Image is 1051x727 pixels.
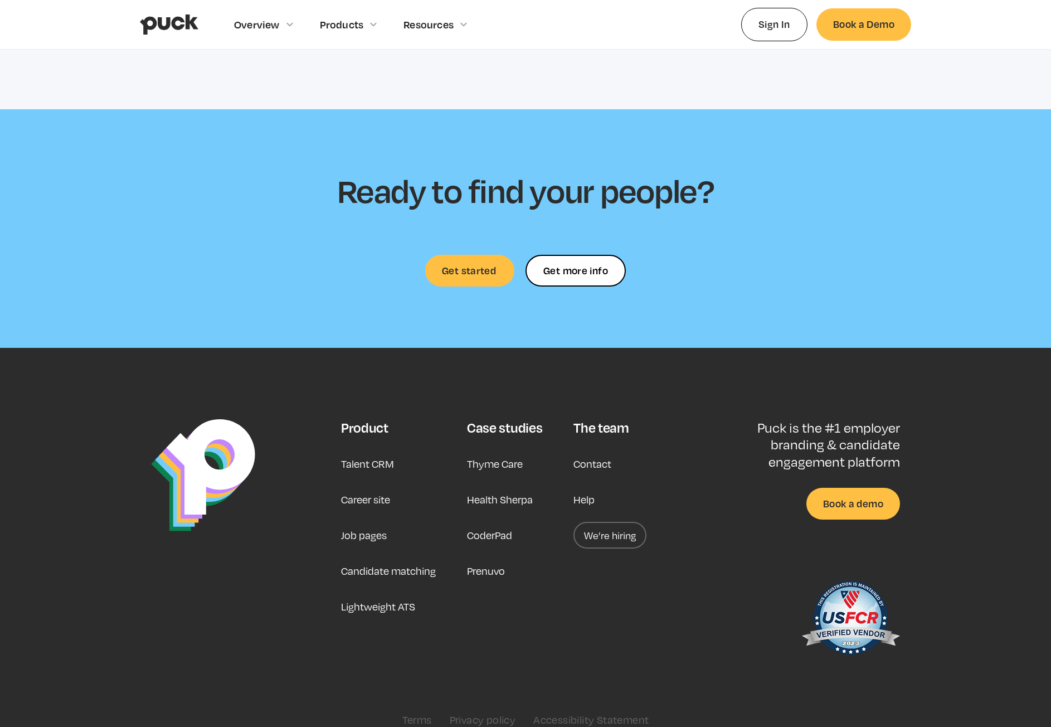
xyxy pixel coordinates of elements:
div: Overview [234,18,280,31]
a: Book a Demo [816,8,911,40]
img: US Federal Contractor Registration System for Award Management Verified Vendor Seal [801,575,900,665]
a: We’re hiring [573,522,646,549]
a: Terms [402,714,432,726]
h2: Ready to find your people? [337,171,714,210]
div: The team [573,419,629,436]
a: Thyme Care [467,450,523,477]
a: Sign In [741,8,807,41]
a: CoderPad [467,522,512,549]
a: Get more info [525,255,626,287]
a: Help [573,486,595,513]
a: Prenuvo [467,558,505,584]
a: Job pages [341,522,387,549]
div: Products [320,18,364,31]
div: Resources [403,18,454,31]
div: Case studies [467,419,542,436]
a: Talent CRM [341,450,394,477]
a: Lightweight ATS [341,593,415,620]
a: Privacy policy [450,714,516,726]
form: Ready to find your people [525,255,626,287]
a: Accessibility Statement [533,714,649,726]
a: Career site [341,486,390,513]
a: Contact [573,450,611,477]
a: Book a demo [806,488,900,520]
a: Health Sherpa [467,486,533,513]
div: Product [341,419,388,436]
img: Puck Logo [151,419,255,531]
a: Candidate matching [341,558,436,584]
a: Get started [425,255,514,287]
p: Puck is the #1 employer branding & candidate engagement platform [721,419,900,470]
